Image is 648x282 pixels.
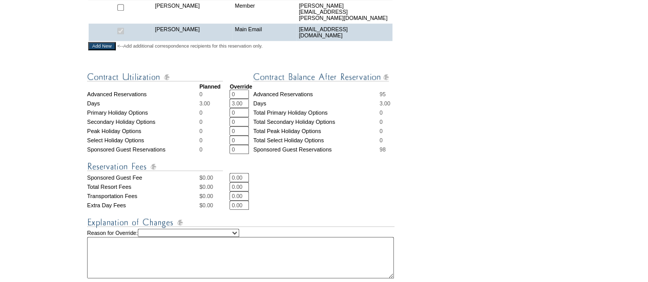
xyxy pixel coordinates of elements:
[199,173,229,182] td: $
[87,71,223,83] img: Contract Utilization
[380,128,383,134] span: 0
[253,71,389,83] img: Contract Balance After Reservation
[152,24,232,41] td: [PERSON_NAME]
[87,173,199,182] td: Sponsored Guest Fee
[199,119,202,125] span: 0
[202,202,213,208] span: 0.00
[87,117,199,126] td: Secondary Holiday Options
[199,91,202,97] span: 0
[199,182,229,191] td: $
[87,136,199,145] td: Select Holiday Options
[199,201,229,210] td: $
[229,83,252,90] strong: Override
[87,191,199,201] td: Transportation Fees
[253,145,379,154] td: Sponsored Guest Reservations
[380,119,383,125] span: 0
[199,137,202,143] span: 0
[253,117,379,126] td: Total Secondary Holiday Options
[87,160,223,173] img: Reservation Fees
[87,216,394,229] img: Explanation of Changes
[232,24,296,41] td: Main Email
[253,90,379,99] td: Advanced Reservations
[199,128,202,134] span: 0
[202,193,213,199] span: 0.00
[88,42,116,50] input: Add New
[380,91,386,97] span: 95
[87,201,199,210] td: Extra Day Fees
[202,184,213,190] span: 0.00
[380,110,383,116] span: 0
[253,99,379,108] td: Days
[380,137,383,143] span: 0
[87,126,199,136] td: Peak Holiday Options
[87,229,396,278] td: Reason for Override:
[253,108,379,117] td: Total Primary Holiday Options
[87,99,199,108] td: Days
[117,43,263,49] span: <--Add additional correspondence recipients for this reservation only.
[380,100,390,106] span: 3.00
[199,100,210,106] span: 3.00
[296,24,392,41] td: [EMAIL_ADDRESS][DOMAIN_NAME]
[199,146,202,153] span: 0
[253,126,379,136] td: Total Peak Holiday Options
[253,136,379,145] td: Total Select Holiday Options
[87,182,199,191] td: Total Resort Fees
[199,110,202,116] span: 0
[87,108,199,117] td: Primary Holiday Options
[202,175,213,181] span: 0.00
[199,191,229,201] td: $
[87,90,199,99] td: Advanced Reservations
[380,146,386,153] span: 98
[199,83,220,90] strong: Planned
[87,145,199,154] td: Sponsored Guest Reservations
